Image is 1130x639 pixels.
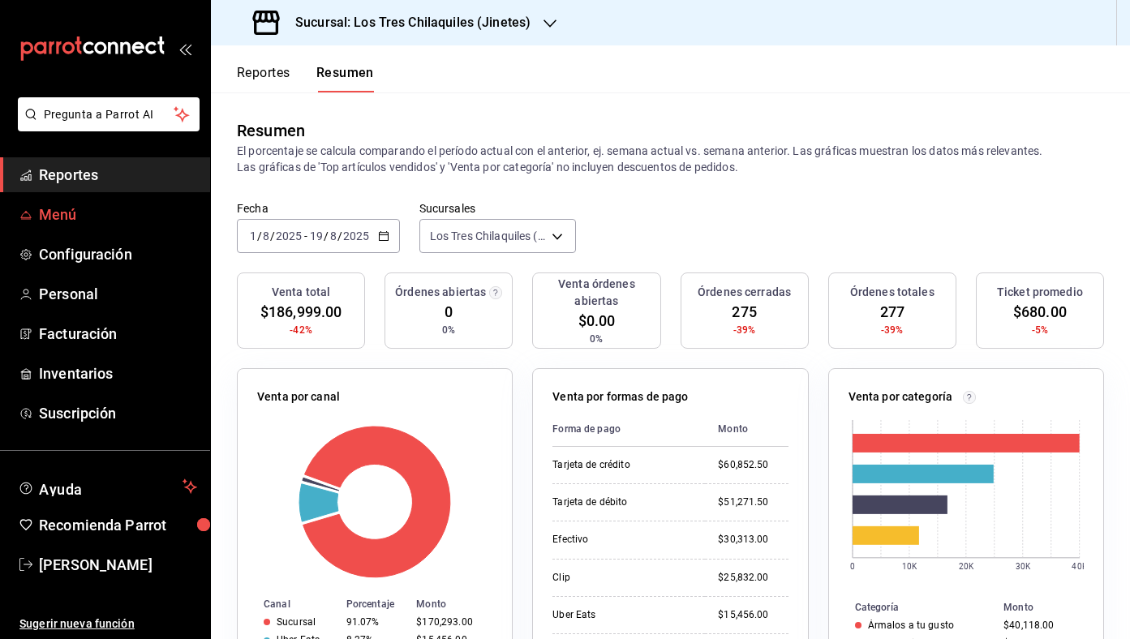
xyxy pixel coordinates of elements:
[901,562,917,571] text: 10K
[552,608,692,622] div: Uber Eats
[342,229,370,242] input: ----
[18,97,200,131] button: Pregunta a Parrot AI
[578,310,616,332] span: $0.00
[410,595,512,613] th: Monto
[304,229,307,242] span: -
[237,65,374,92] div: navigation tabs
[337,229,342,242] span: /
[237,143,1104,175] p: El porcentaje se calcula comparando el período actual con el anterior, ej. semana actual vs. sema...
[270,229,275,242] span: /
[39,402,197,424] span: Suscripción
[997,598,1103,616] th: Monto
[829,598,998,616] th: Categoría
[552,388,688,405] p: Venta por formas de pago
[442,323,455,337] span: 0%
[718,533,788,547] div: $30,313.00
[277,616,316,628] div: Sucursal
[39,362,197,384] span: Inventarios
[346,616,404,628] div: 91.07%
[590,332,603,346] span: 0%
[237,65,290,92] button: Reportes
[552,533,692,547] div: Efectivo
[732,301,756,323] span: 275
[1015,562,1030,571] text: 30K
[39,204,197,225] span: Menú
[39,283,197,305] span: Personal
[39,477,176,496] span: Ayuda
[39,164,197,186] span: Reportes
[1003,620,1077,631] div: $40,118.00
[552,458,692,472] div: Tarjeta de crédito
[850,284,935,301] h3: Órdenes totales
[552,412,705,447] th: Forma de pago
[238,595,340,613] th: Canal
[850,562,855,571] text: 0
[11,118,200,135] a: Pregunta a Parrot AI
[881,323,904,337] span: -39%
[19,615,197,633] span: Sugerir nueva función
[324,229,329,242] span: /
[260,301,342,323] span: $186,999.00
[262,229,270,242] input: --
[272,284,330,301] h3: Venta total
[718,608,788,622] div: $15,456.00
[430,228,546,244] span: Los Tres Chilaquiles (Jinetes)
[552,571,692,585] div: Clip
[718,495,788,509] div: $51,271.50
[237,118,305,143] div: Resumen
[868,620,954,631] div: Ármalos a tu gusto
[275,229,303,242] input: ----
[237,203,400,214] label: Fecha
[329,229,337,242] input: --
[997,284,1083,301] h3: Ticket promedio
[445,301,453,323] span: 0
[178,42,191,55] button: open_drawer_menu
[419,203,576,214] label: Sucursales
[282,13,531,32] h3: Sucursal: Los Tres Chilaquiles (Jinetes)
[880,301,904,323] span: 277
[705,412,788,447] th: Monto
[1032,323,1048,337] span: -5%
[416,616,486,628] div: $170,293.00
[395,284,486,301] h3: Órdenes abiertas
[309,229,324,242] input: --
[290,323,312,337] span: -42%
[1072,562,1087,571] text: 40K
[718,458,788,472] div: $60,852.50
[249,229,257,242] input: --
[733,323,756,337] span: -39%
[539,276,653,310] h3: Venta órdenes abiertas
[340,595,410,613] th: Porcentaje
[257,388,340,405] p: Venta por canal
[44,106,174,123] span: Pregunta a Parrot AI
[849,388,953,405] p: Venta por categoría
[1013,301,1067,323] span: $680.00
[39,323,197,345] span: Facturación
[39,243,197,265] span: Configuración
[39,554,197,576] span: [PERSON_NAME]
[698,284,791,301] h3: Órdenes cerradas
[316,65,374,92] button: Resumen
[958,562,973,571] text: 20K
[552,495,692,509] div: Tarjeta de débito
[718,571,788,585] div: $25,832.00
[39,514,197,536] span: Recomienda Parrot
[257,229,262,242] span: /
